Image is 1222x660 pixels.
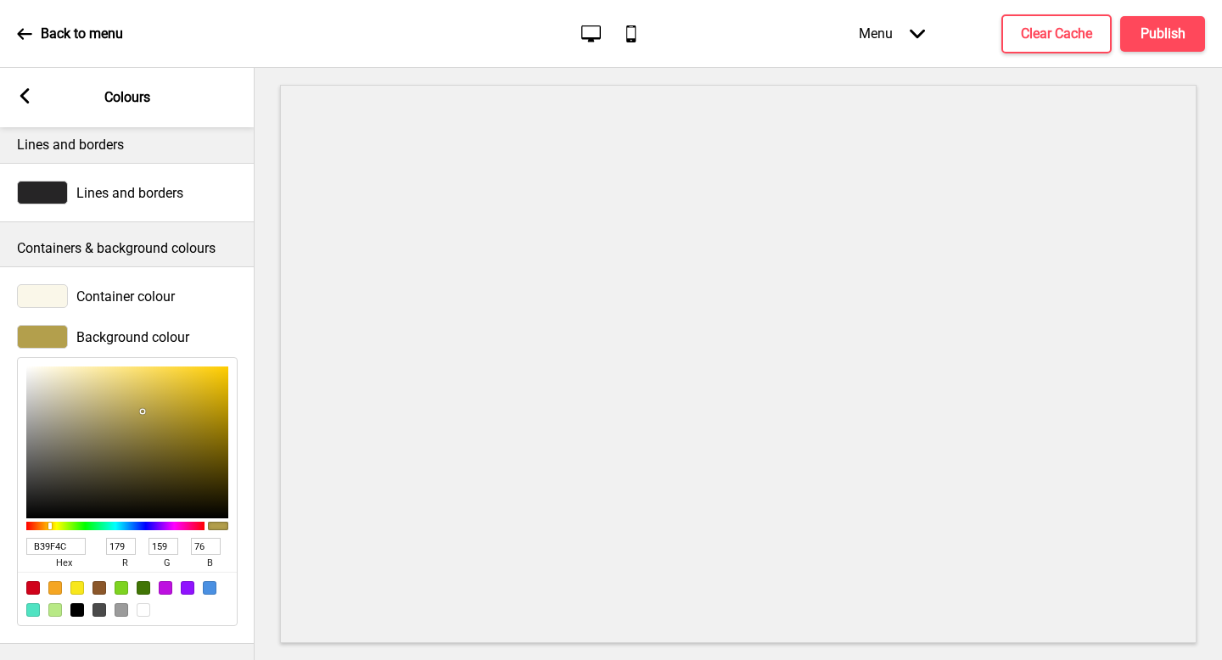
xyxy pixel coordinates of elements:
[76,185,183,201] span: Lines and borders
[26,603,40,617] div: #50E3C2
[92,603,106,617] div: #4A4A4A
[149,555,186,572] span: g
[76,288,175,305] span: Container colour
[76,329,189,345] span: Background colour
[17,284,238,308] div: Container colour
[17,136,238,154] p: Lines and borders
[181,581,194,595] div: #9013FE
[191,555,228,572] span: b
[17,11,123,57] a: Back to menu
[115,581,128,595] div: #7ED321
[17,239,238,258] p: Containers & background colours
[104,88,150,107] p: Colours
[26,581,40,595] div: #D0021B
[26,555,101,572] span: hex
[17,325,238,349] div: Background colour
[1021,25,1092,43] h4: Clear Cache
[115,603,128,617] div: #9B9B9B
[48,603,62,617] div: #B8E986
[106,555,143,572] span: r
[70,603,84,617] div: #000000
[70,581,84,595] div: #F8E71C
[159,581,172,595] div: #BD10E0
[1001,14,1112,53] button: Clear Cache
[137,603,150,617] div: #FFFFFF
[17,181,238,204] div: Lines and borders
[137,581,150,595] div: #417505
[48,581,62,595] div: #F5A623
[203,581,216,595] div: #4A90E2
[92,581,106,595] div: #8B572A
[41,25,123,43] p: Back to menu
[1141,25,1186,43] h4: Publish
[1120,16,1205,52] button: Publish
[842,8,942,59] div: Menu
